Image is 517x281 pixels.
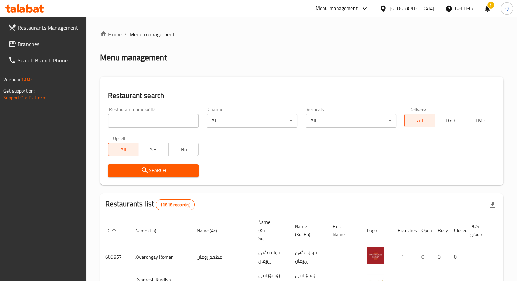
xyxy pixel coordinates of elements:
span: Restaurants Management [18,23,81,32]
td: 609857 [100,245,130,269]
span: All [408,116,432,126]
nav: breadcrumb [100,30,503,38]
button: No [168,143,199,156]
a: Support.OpsPlatform [3,93,47,102]
span: Name (En) [135,227,165,235]
td: Xwardngay Roman [130,245,191,269]
div: Menu-management [316,4,358,13]
span: Name (Ku-So) [258,218,281,243]
td: مطعم رومان [191,245,253,269]
button: All [108,143,139,156]
span: Search [114,166,193,175]
a: Search Branch Phone [3,52,86,68]
span: ID [105,227,118,235]
span: TMP [468,116,493,126]
th: Branches [392,216,416,245]
td: 1 [392,245,416,269]
div: All [207,114,297,128]
span: Yes [141,145,166,154]
span: Get support on: [3,86,35,95]
td: 0 [416,245,432,269]
span: Name (Ku-Ba) [295,222,319,238]
span: Name (Ar) [197,227,226,235]
div: Export file [484,197,501,213]
a: Branches [3,36,86,52]
label: Upsell [113,136,125,140]
span: No [171,145,196,154]
li: / [124,30,127,38]
td: خواردنگەی ڕۆمان [290,245,327,269]
button: All [404,114,435,127]
span: Menu management [130,30,175,38]
span: Search Branch Phone [18,56,81,64]
span: Ref. Name [333,222,354,238]
span: Version: [3,75,20,84]
td: 0 [449,245,465,269]
span: All [111,145,136,154]
button: TMP [465,114,495,127]
div: Total records count [156,199,195,210]
th: Busy [432,216,449,245]
h2: Restaurant search [108,90,495,101]
th: Closed [449,216,465,245]
img: Xwardngay Roman [367,247,384,264]
button: Search [108,164,199,177]
a: Home [100,30,122,38]
a: Restaurants Management [3,19,86,36]
th: Open [416,216,432,245]
h2: Menu management [100,52,167,63]
h2: Restaurants list [105,199,195,210]
td: 0 [432,245,449,269]
button: TGO [435,114,465,127]
label: Delivery [409,107,426,112]
div: [GEOGRAPHIC_DATA] [390,5,434,12]
input: Search for restaurant name or ID.. [108,114,199,128]
span: 1.0.0 [21,75,32,84]
span: TGO [438,116,463,126]
td: خواردنگەی ڕۆمان [253,245,290,269]
span: 11818 record(s) [156,202,194,208]
div: All [306,114,396,128]
button: Yes [138,143,169,156]
th: Logo [362,216,392,245]
span: Branches [18,40,81,48]
span: POS group [470,222,490,238]
span: Q [505,5,508,12]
